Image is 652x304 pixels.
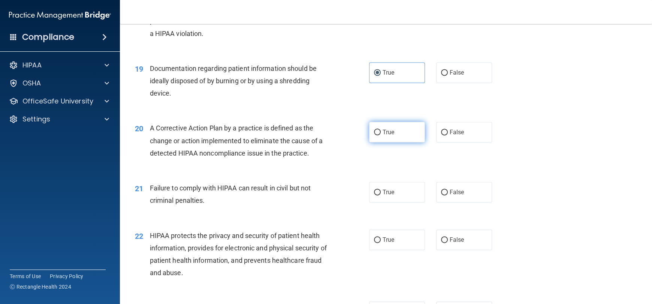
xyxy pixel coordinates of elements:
input: False [441,130,448,135]
a: Terms of Use [10,273,41,280]
span: Failure to comply with HIPAA can result in civil but not criminal penalties. [150,184,311,204]
span: False [450,189,464,196]
p: HIPAA [22,61,42,70]
input: True [374,70,381,76]
a: OfficeSafe University [9,97,109,106]
input: True [374,237,381,243]
span: True [383,129,394,136]
span: 20 [135,124,143,133]
span: HIPAA protects the privacy and security of patient health information, provides for electronic an... [150,232,327,277]
span: 19 [135,64,143,73]
span: True [383,236,394,243]
span: False [450,69,464,76]
h4: Compliance [22,32,74,42]
span: 22 [135,232,143,241]
img: PMB logo [9,8,111,23]
span: False [450,236,464,243]
span: True [383,189,394,196]
a: HIPAA [9,61,109,70]
a: Privacy Policy [50,273,84,280]
span: 21 [135,184,143,193]
span: False [450,129,464,136]
input: True [374,130,381,135]
input: False [441,237,448,243]
p: OfficeSafe University [22,97,93,106]
input: False [441,190,448,195]
span: Documentation regarding patient information should be ideally disposed of by burning or by using ... [150,64,317,97]
span: Ⓒ Rectangle Health 2024 [10,283,71,291]
input: False [441,70,448,76]
span: True [383,69,394,76]
span: A Corrective Action Plan by a practice is defined as the change or action implemented to eliminat... [150,124,323,157]
a: OSHA [9,79,109,88]
span: Employees having a conversation about a patient in a public area where the conversation can be ov... [150,4,327,37]
p: Settings [22,115,50,124]
a: Settings [9,115,109,124]
input: True [374,190,381,195]
p: OSHA [22,79,41,88]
